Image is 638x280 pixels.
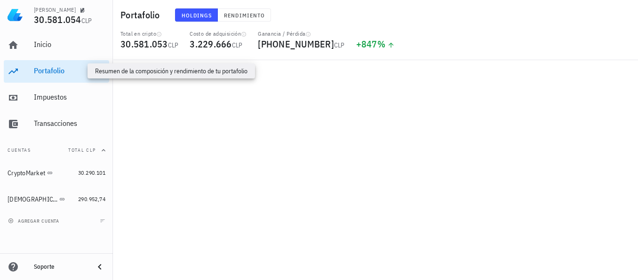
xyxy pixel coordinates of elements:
a: CryptoMarket 30.290.101 [4,162,109,184]
div: Soporte [34,263,87,271]
span: agregar cuenta [10,218,59,224]
div: Portafolio [34,66,105,75]
span: 30.290.101 [78,169,105,176]
a: Impuestos [4,86,109,109]
a: Inicio [4,34,109,56]
div: [PERSON_NAME] [34,6,76,14]
div: CryptoMarket [8,169,45,177]
div: Transacciones [34,119,105,128]
span: Rendimiento [223,12,265,19]
div: Ganancia / Pérdida [258,30,344,38]
span: CLP [81,16,92,25]
div: Inicio [34,40,105,49]
a: [DEMOGRAPHIC_DATA] 290.952,74 [4,188,109,210]
div: [DEMOGRAPHIC_DATA] [8,195,57,203]
div: Impuestos [34,93,105,101]
div: Costo de adquisición [190,30,247,38]
span: CLP [232,41,243,49]
div: +847 [356,39,395,49]
button: CuentasTotal CLP [4,139,109,162]
a: Transacciones [4,113,109,135]
span: [PHONE_NUMBER] [258,38,334,50]
button: agregar cuenta [6,216,64,226]
h1: Portafolio [120,8,164,23]
span: 290.952,74 [78,195,105,202]
span: Holdings [181,12,212,19]
span: Total CLP [68,147,96,153]
span: 3.229.666 [190,38,231,50]
span: 30.581.053 [120,38,168,50]
span: CLP [168,41,179,49]
button: Rendimiento [218,8,271,22]
img: LedgiFi [8,8,23,23]
div: Total en cripto [120,30,178,38]
span: % [377,38,385,50]
a: Portafolio [4,60,109,83]
div: avatar [617,8,632,23]
button: Holdings [175,8,218,22]
span: 30.581.054 [34,13,81,26]
span: CLP [334,41,345,49]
